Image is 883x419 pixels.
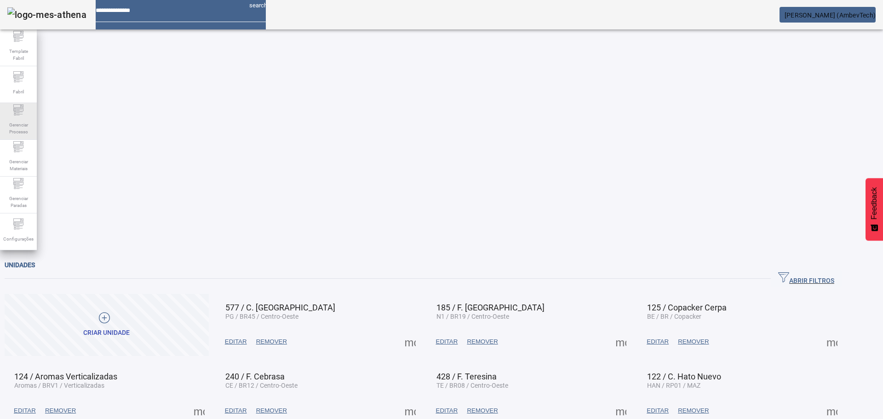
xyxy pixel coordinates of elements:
button: EDITAR [642,402,673,419]
span: EDITAR [436,406,458,415]
span: Unidades [5,261,35,269]
span: [PERSON_NAME] (AmbevTech) [785,11,876,19]
span: Aromas / BRV1 / Verticalizadas [14,382,104,389]
span: Fabril [10,86,27,98]
button: EDITAR [431,333,463,350]
button: REMOVER [252,402,292,419]
span: REMOVER [256,406,287,415]
span: TE / BR08 / Centro-Oeste [436,382,508,389]
span: 122 / C. Hato Nuevo [647,372,721,381]
button: EDITAR [431,402,463,419]
span: N1 / BR19 / Centro-Oeste [436,313,509,320]
button: EDITAR [220,333,252,350]
span: Gerenciar Paradas [5,192,32,212]
span: 125 / Copacker Cerpa [647,303,727,312]
button: REMOVER [673,402,713,419]
img: logo-mes-athena [7,7,86,22]
span: REMOVER [45,406,76,415]
span: EDITAR [225,406,247,415]
span: BE / BR / Copacker [647,313,701,320]
button: Feedback - Mostrar pesquisa [866,178,883,241]
button: Mais [613,402,629,419]
button: REMOVER [673,333,713,350]
span: 577 / C. [GEOGRAPHIC_DATA] [225,303,335,312]
span: REMOVER [467,337,498,346]
button: REMOVER [252,333,292,350]
span: Configurações [0,233,36,245]
button: EDITAR [220,402,252,419]
span: HAN / RP01 / MAZ [647,382,700,389]
button: Mais [824,402,840,419]
button: Mais [191,402,207,419]
span: PG / BR45 / Centro-Oeste [225,313,298,320]
span: EDITAR [14,406,36,415]
span: 428 / F. Teresina [436,372,497,381]
span: Feedback [870,187,878,219]
span: Template Fabril [5,45,32,64]
span: REMOVER [678,406,709,415]
span: ABRIR FILTROS [778,272,834,286]
span: REMOVER [256,337,287,346]
button: Mais [824,333,840,350]
span: EDITAR [225,337,247,346]
button: REMOVER [40,402,80,419]
button: ABRIR FILTROS [771,270,842,287]
div: Criar unidade [83,328,130,338]
span: EDITAR [436,337,458,346]
span: EDITAR [647,337,669,346]
button: Mais [613,333,629,350]
button: REMOVER [462,333,502,350]
button: EDITAR [9,402,40,419]
button: Mais [402,402,419,419]
span: REMOVER [467,406,498,415]
span: CE / BR12 / Centro-Oeste [225,382,298,389]
span: EDITAR [647,406,669,415]
span: REMOVER [678,337,709,346]
span: Gerenciar Materiais [5,155,32,175]
span: Gerenciar Processo [5,119,32,138]
span: 185 / F. [GEOGRAPHIC_DATA] [436,303,545,312]
span: 124 / Aromas Verticalizadas [14,372,117,381]
button: REMOVER [462,402,502,419]
button: EDITAR [642,333,673,350]
span: 240 / F. Cebrasa [225,372,285,381]
button: Mais [402,333,419,350]
button: Criar unidade [5,294,209,356]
